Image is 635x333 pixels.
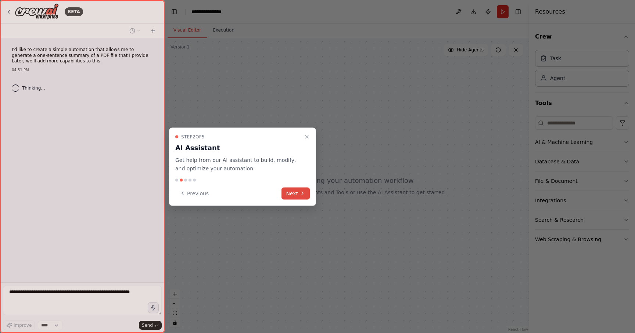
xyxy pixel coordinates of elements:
[302,133,311,141] button: Close walkthrough
[181,134,205,140] span: Step 2 of 5
[175,143,301,153] h3: AI Assistant
[175,156,301,173] p: Get help from our AI assistant to build, modify, and optimize your automation.
[281,187,310,199] button: Next
[175,187,213,199] button: Previous
[169,7,179,17] button: Hide left sidebar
